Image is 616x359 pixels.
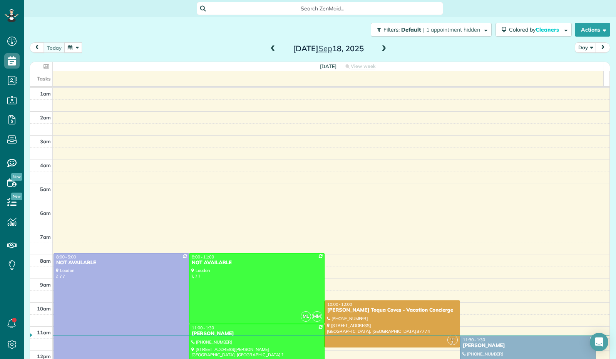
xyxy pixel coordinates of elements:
span: 11:30 - 1:30 [463,337,485,342]
button: Colored byCleaners [495,23,572,37]
span: 7am [40,234,51,240]
span: New [11,193,22,200]
div: NOT AVAILABLE [56,260,187,266]
div: [PERSON_NAME] [191,330,322,337]
span: 8:00 - 5:00 [56,254,76,260]
span: 10:00 - 12:00 [327,302,352,307]
span: 5am [40,186,51,192]
div: NOT AVAILABLE [191,260,322,266]
span: Tasks [37,75,51,82]
button: prev [30,42,44,53]
button: Day [575,42,596,53]
button: next [596,42,610,53]
span: Filters: [383,26,400,33]
span: 11am [37,329,51,336]
span: 8am [40,258,51,264]
span: MM [312,311,322,322]
div: [PERSON_NAME] [462,342,593,349]
span: Colored by [509,26,562,33]
button: today [44,42,65,53]
span: 9am [40,282,51,288]
div: [PERSON_NAME] Toqua Coves - Vacation Concierge [327,307,458,314]
span: ML [301,311,311,322]
span: 3am [40,138,51,144]
span: | 1 appointment hidden [423,26,480,33]
span: [DATE] [320,63,336,69]
div: Open Intercom Messenger [590,333,608,351]
a: Filters: Default | 1 appointment hidden [367,23,492,37]
span: Default [401,26,422,33]
span: 4am [40,162,51,168]
span: 10am [37,305,51,312]
span: 6am [40,210,51,216]
button: Filters: Default | 1 appointment hidden [371,23,492,37]
small: 2 [448,339,457,347]
span: 2am [40,114,51,121]
span: 8:00 - 11:00 [192,254,214,260]
h2: [DATE] 18, 2025 [280,44,377,53]
span: 11:00 - 1:30 [192,325,214,330]
span: 1am [40,91,51,97]
span: View week [351,63,375,69]
span: Cleaners [536,26,560,33]
button: Actions [575,23,610,37]
span: Sep [318,44,332,53]
span: LC [450,337,455,341]
span: New [11,173,22,181]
